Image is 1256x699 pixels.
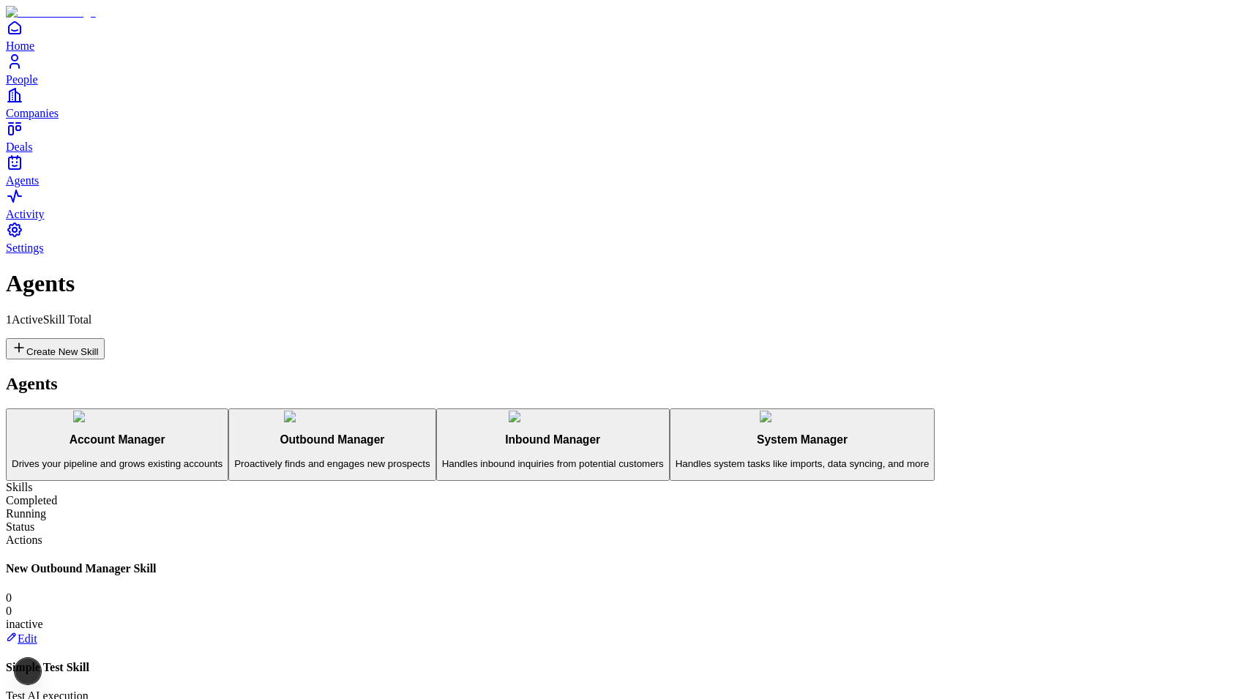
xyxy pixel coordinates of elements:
img: System Manager [760,411,845,422]
span: Activity [6,208,44,220]
a: Agents [6,154,1250,187]
span: Agents [6,174,39,187]
button: System ManagerSystem ManagerHandles system tasks like imports, data syncing, and more [670,408,935,482]
a: People [6,53,1250,86]
h3: Inbound Manager [442,433,664,446]
p: Proactively finds and engages new prospects [234,458,430,469]
span: People [6,73,38,86]
span: Home [6,40,34,52]
button: Outbound ManagerOutbound ManagerProactively finds and engages new prospects [228,408,436,482]
div: Completed [6,494,1250,507]
span: Companies [6,107,59,119]
p: Handles system tasks like imports, data syncing, and more [676,458,930,469]
button: Account ManagerAccount ManagerDrives your pipeline and grows existing accounts [6,408,228,482]
div: Skills [6,481,1250,494]
a: Companies [6,86,1250,119]
span: Settings [6,242,44,254]
h4: Simple Test Skill [6,661,1250,674]
div: Actions [6,534,1250,547]
p: Handles inbound inquiries from potential customers [442,458,664,469]
div: 0 [6,591,1250,605]
div: 0 [6,605,1250,618]
span: Deals [6,141,32,153]
a: Deals [6,120,1250,153]
img: Account Manager [73,411,161,422]
a: Activity [6,187,1250,220]
button: Inbound ManagerInbound ManagerHandles inbound inquiries from potential customers [436,408,670,482]
h3: Outbound Manager [234,433,430,446]
a: Settings [6,221,1250,254]
div: Status [6,520,1250,534]
img: Item Brain Logo [6,6,96,19]
a: Edit [6,632,37,645]
h2: Agents [6,374,1250,394]
button: Create New Skill [6,338,105,359]
h1: Agents [6,270,1250,297]
div: Running [6,507,1250,520]
h4: New Outbound Manager Skill [6,562,1250,575]
a: Home [6,19,1250,52]
p: 1 Active Skill Total [6,313,1250,326]
span: inactive [6,618,43,630]
img: Inbound Manager [509,411,597,422]
p: Drives your pipeline and grows existing accounts [12,458,223,469]
h3: Account Manager [12,433,223,446]
img: Outbound Manager [284,411,380,422]
h3: System Manager [676,433,930,446]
